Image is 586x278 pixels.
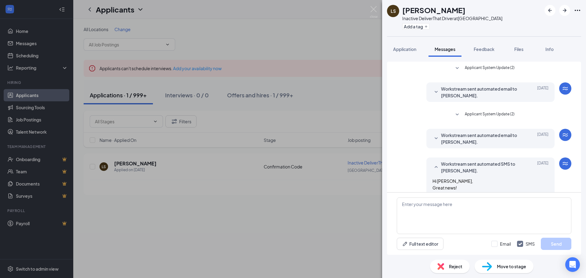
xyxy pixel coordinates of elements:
svg: Ellipses [574,7,581,14]
svg: SmallChevronDown [454,65,461,72]
svg: WorkstreamLogo [562,160,569,167]
span: Applicant System Update (2) [465,65,515,72]
span: [DATE] [537,85,548,99]
span: [DATE] [537,161,548,174]
span: Application [393,46,416,52]
span: Workstream sent automated SMS to [PERSON_NAME]. [441,161,521,174]
span: Workstream sent automated email to [PERSON_NAME]. [441,132,521,145]
span: Move to stage [497,263,526,270]
span: Files [514,46,523,52]
div: Open Intercom Messenger [565,257,580,272]
svg: Plus [424,25,428,28]
span: Reject [449,263,462,270]
svg: ArrowRight [561,7,568,14]
svg: WorkstreamLogo [562,85,569,92]
span: Messages [435,46,455,52]
svg: ArrowLeftNew [546,7,554,14]
span: [DATE] [537,132,548,145]
svg: WorkstreamLogo [562,131,569,139]
button: ArrowLeftNew [544,5,555,16]
svg: Pen [402,241,408,247]
div: Inactive DeliverThat Driver at [GEOGRAPHIC_DATA] [402,15,502,21]
button: Send [541,238,571,250]
span: Info [545,46,554,52]
svg: SmallChevronDown [454,111,461,118]
div: LS [391,8,396,14]
button: ArrowRight [559,5,570,16]
span: Workstream sent automated email to [PERSON_NAME]. [441,85,521,99]
button: SmallChevronDownApplicant System Update (2) [454,111,515,118]
span: Feedback [474,46,494,52]
h1: [PERSON_NAME] [402,5,465,15]
svg: SmallChevronDown [432,88,440,96]
button: Full text editorPen [397,238,443,250]
button: SmallChevronDownApplicant System Update (2) [454,65,515,72]
span: Hi [PERSON_NAME], Great news! You've moved on to the next stage of the application. We have a few... [432,178,544,231]
svg: SmallChevronDown [432,135,440,142]
span: Applicant System Update (2) [465,111,515,118]
svg: SmallChevronUp [432,164,440,171]
button: PlusAdd a tag [402,23,429,30]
